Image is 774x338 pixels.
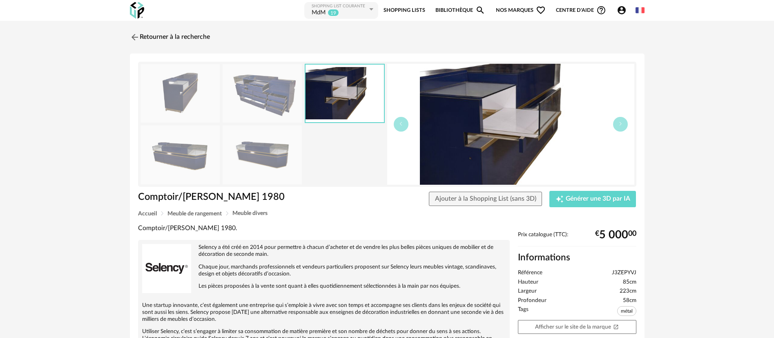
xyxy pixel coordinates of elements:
span: Account Circle icon [617,5,630,15]
sup: 19 [328,9,339,16]
a: Retourner à la recherche [130,28,210,46]
span: Ajouter à la Shopping List (sans 3D) [435,195,536,202]
p: Chaque jour, marchands professionnels et vendeurs particuliers proposent sur Selency leurs meuble... [142,264,506,278]
span: Largeur [518,288,537,295]
span: Account Circle icon [617,5,627,15]
span: Profondeur [518,297,546,304]
p: Les pièces proposées à la vente sont quant à elles quotidiennement sélectionnées à la main par no... [142,283,506,290]
div: Breadcrumb [138,210,636,217]
img: comptoir-vitrine-christian-dior-1980_original.png [223,125,302,184]
span: Help Circle Outline icon [596,5,606,15]
img: comptoir-vitrine-christian-dior-1980_original.png [223,64,302,123]
span: Tags [518,306,529,318]
span: Accueil [138,211,157,217]
h1: Comptoir/[PERSON_NAME] 1980 [138,191,341,204]
span: Meuble divers [232,210,268,216]
span: Centre d'aideHelp Circle Outline icon [556,5,606,15]
span: Open In New icon [613,324,619,329]
img: svg+xml;base64,PHN2ZyB3aWR0aD0iMjQiIGhlaWdodD0iMjQiIHZpZXdCb3g9IjAgMCAyNCAyNCIgZmlsbD0ibm9uZSIgeG... [130,32,140,42]
span: Heart Outline icon [536,5,546,15]
a: Afficher sur le site de la marqueOpen In New icon [518,320,636,334]
span: Meuble de rangement [167,211,222,217]
span: Hauteur [518,279,538,286]
p: Selency a été créé en 2014 pour permettre à chacun d’acheter et de vendre les plus belles pièces ... [142,244,506,258]
div: Comptoir/[PERSON_NAME] 1980. [138,224,510,233]
a: BibliothèqueMagnify icon [435,1,485,20]
img: comptoir-vitrine-christian-dior-1980_original.png [387,64,634,185]
span: 5 000 [599,232,628,238]
span: 85cm [623,279,636,286]
span: Référence [518,269,542,277]
span: Magnify icon [475,5,485,15]
button: Ajouter à la Shopping List (sans 3D) [429,192,542,206]
div: MdM [312,9,326,17]
img: comptoir-vitrine-christian-dior-1980_original.png [141,125,220,184]
div: € 00 [595,232,636,238]
div: Shopping List courante [312,4,367,9]
p: Une startup innovante, c’est également une entreprise qui s’emploie à vivre avec son temps et acc... [142,302,506,323]
img: comptoir-vitrine-christian-dior-1980_original.png [141,64,220,123]
div: Prix catalogue (TTC): [518,231,636,246]
h2: Informations [518,252,636,264]
img: fr [636,6,645,15]
span: Générer une 3D par IA [566,196,630,202]
span: Creation icon [555,195,564,203]
span: 223cm [620,288,636,295]
span: métal [617,306,636,316]
span: J3ZEPYVJ [612,269,636,277]
img: comptoir-vitrine-christian-dior-1980_original.png [306,65,384,122]
a: Shopping Lists [384,1,425,20]
img: OXP [130,2,144,19]
button: Creation icon Générer une 3D par IA [549,191,636,207]
span: 58cm [623,297,636,304]
span: Nos marques [496,1,546,20]
img: brand logo [142,244,191,293]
